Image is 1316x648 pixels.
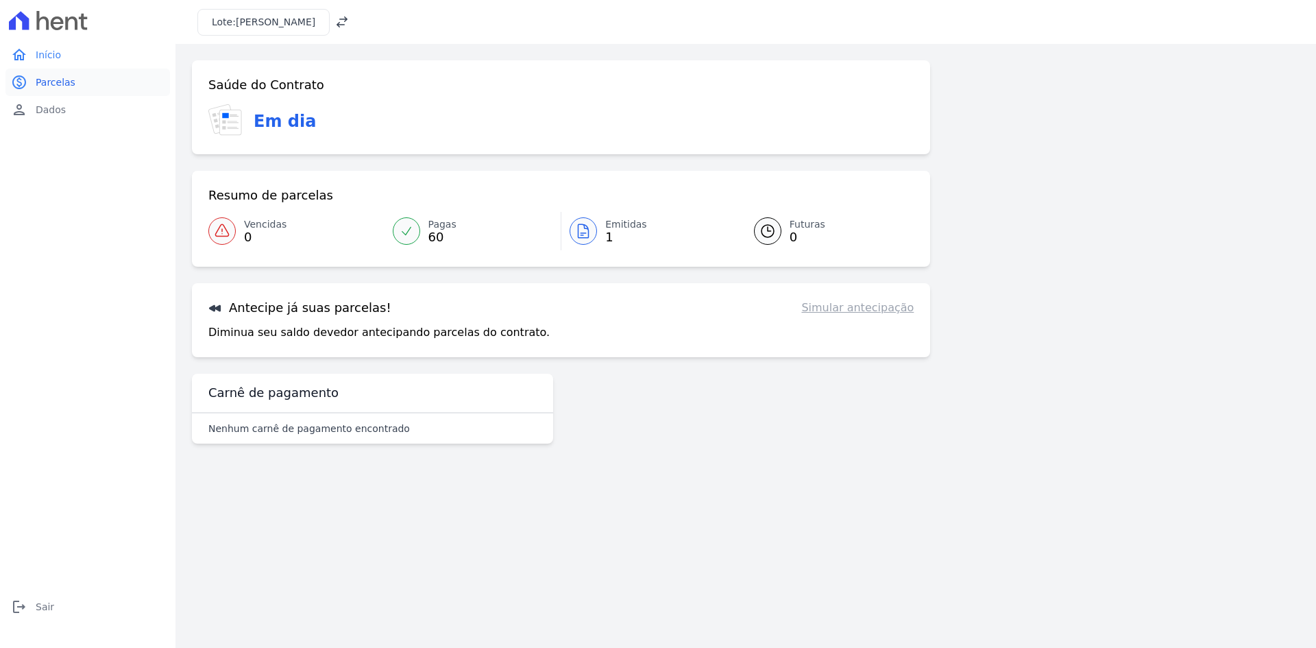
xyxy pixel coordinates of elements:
span: 1 [605,232,647,243]
span: Pagas [428,217,456,232]
span: Futuras [790,217,825,232]
span: Dados [36,103,66,117]
span: 0 [790,232,825,243]
a: Simular antecipação [801,300,914,316]
i: logout [11,599,27,615]
h3: Saúde do Contrato [208,77,324,93]
h3: Carnê de pagamento [208,385,339,401]
a: Emitidas 1 [561,212,738,250]
span: Parcelas [36,75,75,89]
a: Futuras 0 [738,212,914,250]
i: paid [11,74,27,91]
p: Diminua seu saldo devedor antecipando parcelas do contrato. [208,324,550,341]
h3: Lote: [212,15,315,29]
h3: Em dia [254,109,316,134]
a: Pagas 60 [385,212,561,250]
i: home [11,47,27,63]
span: 0 [244,232,287,243]
span: Emitidas [605,217,647,232]
h3: Antecipe já suas parcelas! [208,300,391,316]
i: person [11,101,27,118]
span: [PERSON_NAME] [236,16,315,27]
a: homeInício [5,41,170,69]
p: Nenhum carnê de pagamento encontrado [208,422,410,435]
a: paidParcelas [5,69,170,96]
span: Vencidas [244,217,287,232]
a: logoutSair [5,593,170,621]
span: Início [36,48,61,62]
a: Vencidas 0 [208,212,385,250]
h3: Resumo de parcelas [208,187,333,204]
span: 60 [428,232,456,243]
span: Sair [36,600,54,614]
a: personDados [5,96,170,123]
